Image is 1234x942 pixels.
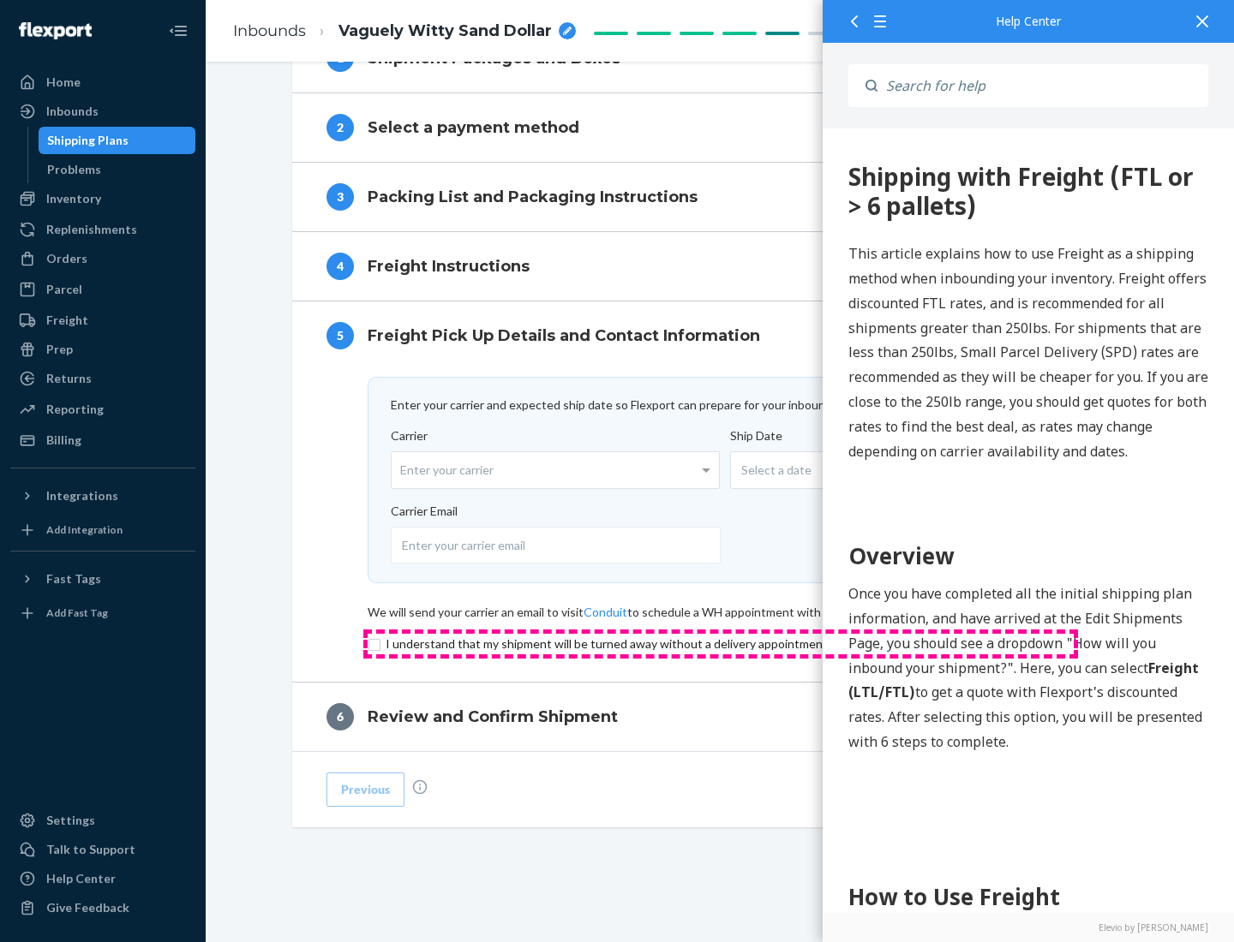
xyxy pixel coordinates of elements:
[10,565,195,593] button: Fast Tags
[292,683,1149,751] button: 6Review and Confirm Shipment
[741,462,812,479] span: Select a date
[10,365,195,392] a: Returns
[46,221,137,238] div: Replenishments
[326,183,354,211] div: 3
[368,186,698,208] h4: Packing List and Packaging Instructions
[46,370,92,387] div: Returns
[391,396,1051,414] div: Enter your carrier and expected ship date so Flexport can prepare for your inbound .
[46,899,129,916] div: Give Feedback
[46,250,87,267] div: Orders
[161,14,195,48] button: Close Navigation
[26,802,386,833] h2: Step 1: Boxes and Labels
[10,69,195,96] a: Home
[10,516,195,544] a: Add Integration
[46,605,108,620] div: Add Fast Tag
[10,185,195,212] a: Inventory
[10,599,195,627] a: Add Fast Tag
[10,245,195,272] a: Orders
[26,453,386,626] p: Once you have completed all the initial shipping plan information, and have arrived at the Edit S...
[848,15,1208,27] div: Help Center
[26,411,386,444] h1: Overview
[10,865,195,892] a: Help Center
[878,64,1208,107] input: Search
[368,116,579,139] h4: Select a payment method
[46,522,123,537] div: Add Integration
[730,427,1071,503] label: Ship Date
[10,98,195,125] a: Inbounds
[584,605,627,619] a: Conduit
[368,604,1074,621] div: We will send your carrier an email to visit to schedule a WH appointment with Reference ASN / PO # .
[326,703,354,730] div: 6
[10,307,195,334] a: Freight
[10,807,195,834] a: Settings
[46,312,88,329] div: Freight
[46,401,104,418] div: Reporting
[46,570,101,587] div: Fast Tags
[392,452,719,488] div: Enter your carrier
[292,163,1149,231] button: 3Packing List and Packaging Instructions
[326,322,354,349] div: 5
[47,161,101,178] div: Problems
[391,503,1040,563] label: Carrier Email
[326,772,404,807] button: Previous
[39,156,196,183] a: Problems
[292,232,1149,301] button: 4Freight Instructions
[46,74,81,91] div: Home
[10,836,195,863] a: Talk to Support
[391,427,720,489] label: Carrier
[368,325,760,347] h4: Freight Pick Up Details and Contact Information
[47,132,129,149] div: Shipping Plans
[46,103,99,120] div: Inbounds
[26,113,386,335] p: This article explains how to use Freight as a shipping method when inbounding your inventory. Fre...
[10,482,195,510] button: Integrations
[10,276,195,303] a: Parcel
[46,841,135,858] div: Talk to Support
[368,255,530,277] h4: Freight Instructions
[326,253,354,280] div: 4
[848,921,1208,933] a: Elevio by [PERSON_NAME]
[10,216,195,243] a: Replenishments
[368,706,618,728] h4: Review and Confirm Shipment
[10,894,195,921] button: Give Feedback
[19,22,92,39] img: Flexport logo
[39,127,196,154] a: Shipping Plans
[46,812,95,829] div: Settings
[326,114,354,141] div: 2
[219,6,590,57] ol: breadcrumbs
[233,21,306,40] a: Inbounds
[391,527,721,563] input: Enter your carrier email
[46,870,116,887] div: Help Center
[292,301,1149,370] button: 5Freight Pick Up Details and Contact Information
[46,341,73,358] div: Prep
[10,426,195,454] a: Billing
[10,336,195,363] a: Prep
[46,487,118,504] div: Integrations
[26,752,386,785] h1: How to Use Freight
[46,190,101,207] div: Inventory
[10,396,195,423] a: Reporting
[46,281,82,298] div: Parcel
[46,432,81,449] div: Billing
[338,21,552,43] span: Vaguely Witty Sand Dollar
[26,34,386,92] div: 360 Shipping with Freight (FTL or > 6 pallets)
[292,93,1149,162] button: 2Select a payment method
